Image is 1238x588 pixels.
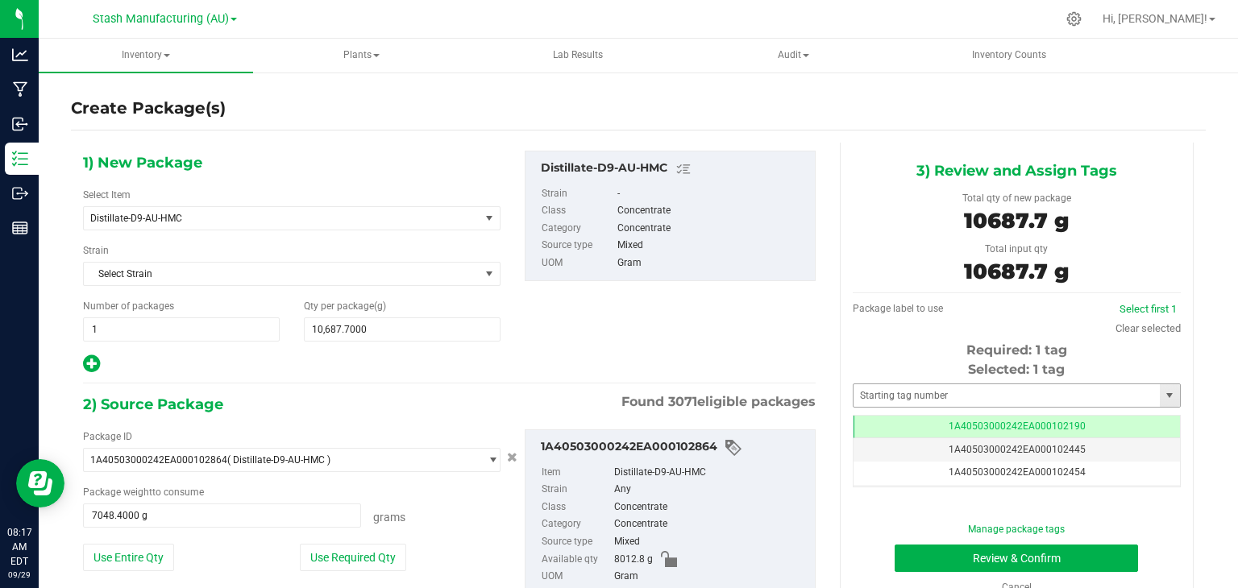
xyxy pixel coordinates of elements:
[373,511,405,524] span: Grams
[93,12,229,26] span: Stash Manufacturing (AU)
[617,255,807,272] div: Gram
[16,459,64,507] iframe: Resource center
[471,39,685,72] a: Lab Results
[374,300,386,312] span: (g)
[84,504,360,527] input: 7048.4000 g
[853,303,943,314] span: Package label to use
[83,188,131,202] label: Select Item
[916,159,1117,183] span: 3) Review and Assign Tags
[966,342,1067,358] span: Required: 1 tag
[687,39,899,72] span: Audit
[1120,303,1177,315] a: Select first 1
[895,545,1138,572] button: Review & Confirm
[479,449,499,471] span: select
[227,454,330,466] span: ( Distillate-D9-AU-HMC )
[968,524,1065,535] a: Manage package tags
[542,551,611,569] label: Available qty
[1160,384,1180,407] span: select
[854,384,1160,407] input: Starting tag number
[255,39,469,72] a: Plants
[123,487,152,498] span: weight
[902,39,1116,72] a: Inventory Counts
[305,318,500,341] input: 10,687.7000
[542,464,611,482] label: Item
[7,569,31,581] p: 09/29
[1115,322,1181,334] a: Clear selected
[964,208,1069,234] span: 10687.7 g
[950,48,1068,62] span: Inventory Counts
[12,220,28,236] inline-svg: Reports
[255,39,468,72] span: Plants
[541,438,807,458] div: 1A40503000242EA000102864
[668,394,697,409] span: 3071
[542,516,611,533] label: Category
[90,454,227,466] span: 1A40503000242EA000102864
[83,487,204,498] span: Package to consume
[962,193,1071,204] span: Total qty of new package
[542,499,611,516] label: Class
[621,392,816,412] span: Found eligible packages
[90,213,458,224] span: Distillate-D9-AU-HMC
[71,97,226,120] h4: Create Package(s)
[949,420,1086,432] span: 1A40503000242EA000102190
[1064,11,1084,27] div: Manage settings
[617,220,807,238] div: Concentrate
[964,259,1069,284] span: 10687.7 g
[39,39,253,72] a: Inventory
[12,47,28,63] inline-svg: Analytics
[968,362,1065,377] span: Selected: 1 tag
[542,568,611,586] label: UOM
[479,207,499,230] span: select
[617,185,807,203] div: -
[617,237,807,255] div: Mixed
[12,116,28,132] inline-svg: Inbound
[83,544,174,571] button: Use Entire Qty
[542,481,611,499] label: Strain
[985,243,1048,255] span: Total input qty
[614,464,807,482] div: Distillate-D9-AU-HMC
[83,151,202,175] span: 1) New Package
[617,202,807,220] div: Concentrate
[542,202,614,220] label: Class
[83,362,100,373] span: Add new output
[541,159,807,179] div: Distillate-D9-AU-HMC
[614,499,807,516] div: Concentrate
[1103,12,1207,25] span: Hi, [PERSON_NAME]!
[542,533,611,551] label: Source type
[84,318,279,341] input: 1
[84,263,480,285] span: Select Strain
[479,263,499,285] span: select
[83,392,223,416] span: 2) Source Package
[949,444,1086,455] span: 1A40503000242EA000102445
[542,255,614,272] label: UOM
[12,81,28,97] inline-svg: Manufacturing
[83,431,132,442] span: Package ID
[614,481,807,499] div: Any
[531,48,625,62] span: Lab Results
[304,300,386,312] span: Qty per package
[12,185,28,201] inline-svg: Outbound
[614,533,807,551] div: Mixed
[300,544,406,571] button: Use Required Qty
[83,243,109,258] label: Strain
[12,151,28,167] inline-svg: Inventory
[614,551,653,569] span: 8012.8 g
[542,185,614,203] label: Strain
[502,446,522,470] button: Cancel button
[614,568,807,586] div: Gram
[83,300,174,312] span: Number of packages
[686,39,900,72] a: Audit
[614,516,807,533] div: Concentrate
[542,237,614,255] label: Source type
[7,525,31,569] p: 08:17 AM EDT
[949,466,1086,478] span: 1A40503000242EA000102454
[542,220,614,238] label: Category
